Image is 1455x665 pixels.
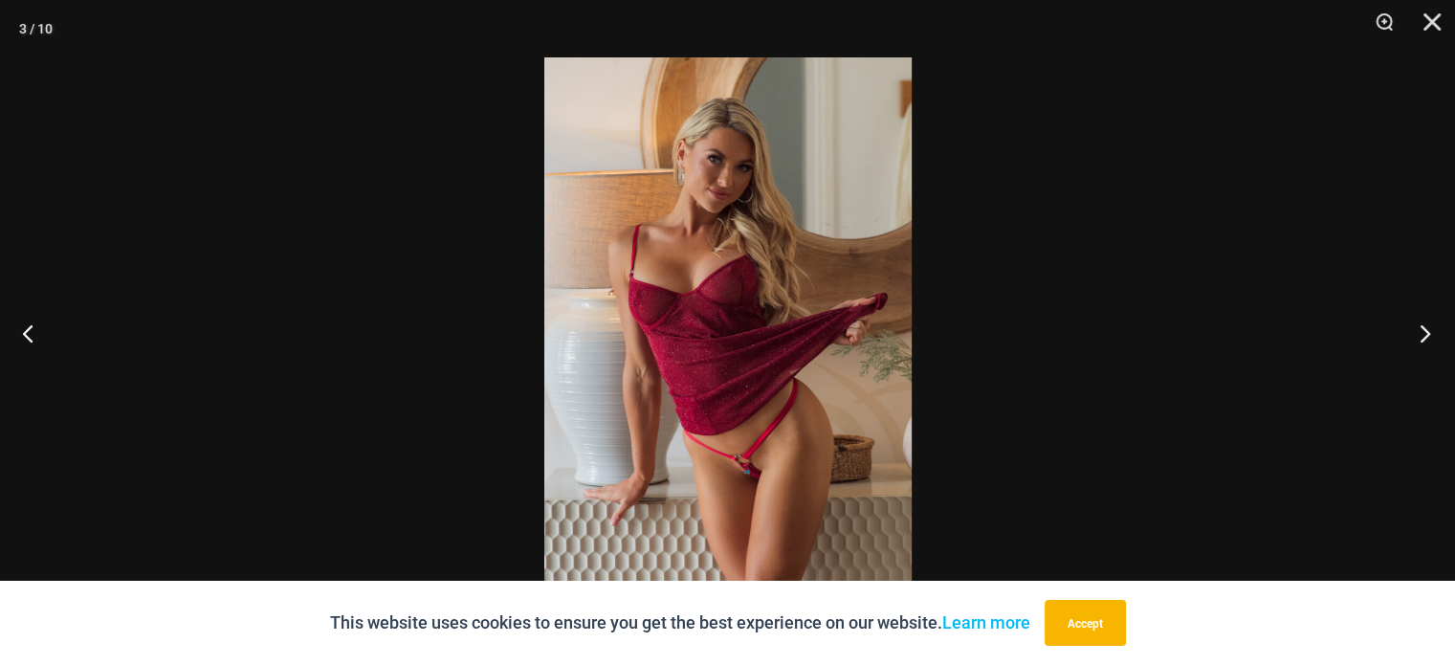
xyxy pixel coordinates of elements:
[544,57,912,608] img: Guilty Pleasures Red 1260 Slip 689 Micro 01
[942,612,1030,632] a: Learn more
[1045,600,1126,646] button: Accept
[1383,285,1455,381] button: Next
[19,14,53,43] div: 3 / 10
[330,609,1030,637] p: This website uses cookies to ensure you get the best experience on our website.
